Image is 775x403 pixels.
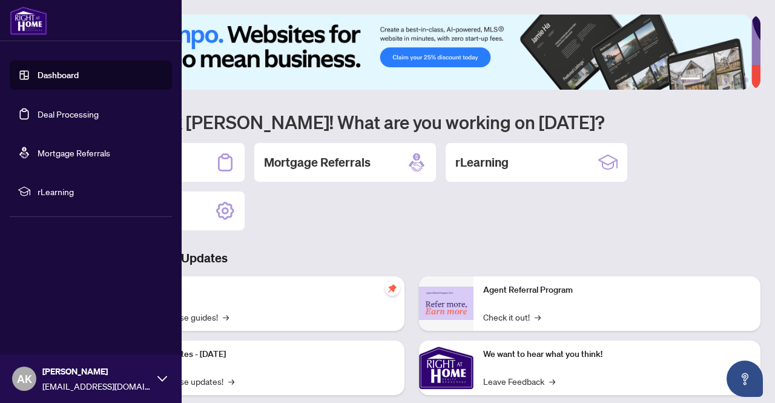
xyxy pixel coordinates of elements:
button: 3 [714,78,719,82]
button: 2 [705,78,710,82]
span: [EMAIL_ADDRESS][DOMAIN_NAME] [42,379,151,393]
span: → [228,375,234,388]
span: → [535,310,541,324]
span: [PERSON_NAME] [42,365,151,378]
span: AK [17,370,32,387]
button: 4 [724,78,729,82]
h3: Brokerage & Industry Updates [63,250,760,267]
a: Mortgage Referrals [38,147,110,158]
p: We want to hear what you think! [483,348,751,361]
p: Agent Referral Program [483,284,751,297]
button: 1 [681,78,700,82]
span: → [549,375,555,388]
span: → [223,310,229,324]
img: We want to hear what you think! [419,341,473,395]
span: rLearning [38,185,163,198]
button: 5 [734,78,739,82]
img: Agent Referral Program [419,287,473,320]
h1: Welcome back [PERSON_NAME]! What are you working on [DATE]? [63,110,760,133]
p: Self-Help [127,284,395,297]
p: Platform Updates - [DATE] [127,348,395,361]
img: Slide 0 [63,15,751,90]
h2: Mortgage Referrals [264,154,371,171]
a: Deal Processing [38,108,99,119]
a: Check it out!→ [483,310,541,324]
h2: rLearning [455,154,509,171]
img: logo [10,6,47,35]
a: Dashboard [38,70,79,81]
a: Leave Feedback→ [483,375,555,388]
button: Open asap [727,361,763,397]
button: 6 [744,78,748,82]
span: pushpin [385,281,400,296]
